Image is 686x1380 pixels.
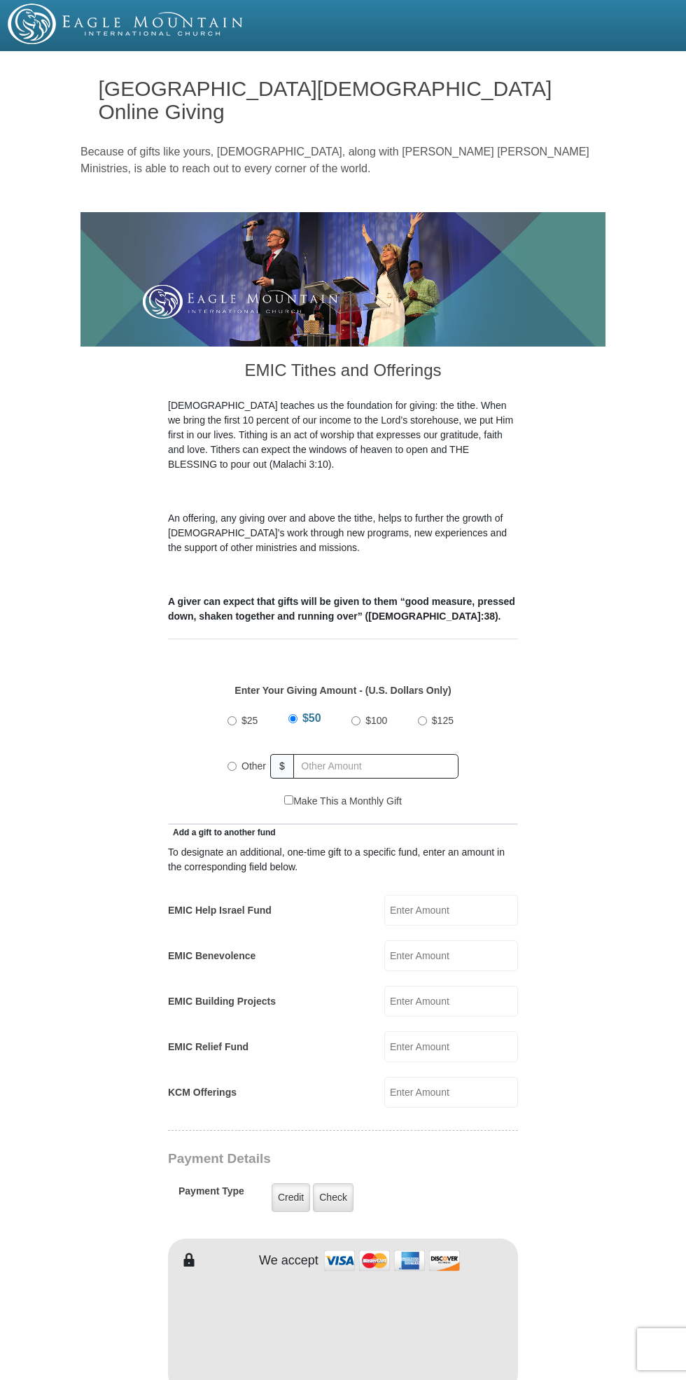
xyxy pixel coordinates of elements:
span: Other [241,760,266,772]
strong: Enter Your Giving Amount - (U.S. Dollars Only) [234,685,451,696]
p: An offering, any giving over and above the tithe, helps to further the growth of [DEMOGRAPHIC_DAT... [168,511,518,555]
h5: Payment Type [178,1185,244,1204]
img: EMIC [8,4,244,44]
span: $ [270,754,294,779]
span: $50 [302,712,321,724]
input: Enter Amount [384,940,518,971]
h1: [GEOGRAPHIC_DATA][DEMOGRAPHIC_DATA] Online Giving [99,77,588,123]
label: EMIC Building Projects [168,994,276,1009]
h3: EMIC Tithes and Offerings [168,347,518,398]
label: KCM Offerings [168,1085,237,1100]
label: Credit [272,1183,310,1212]
label: EMIC Help Israel Fund [168,903,272,918]
img: credit cards accepted [322,1246,462,1276]
span: $25 [241,715,258,726]
input: Make This a Monthly Gift [284,795,293,804]
input: Other Amount [293,754,458,779]
div: To designate an additional, one-time gift to a specific fund, enter an amount in the correspondin... [168,845,518,874]
input: Enter Amount [384,986,518,1017]
h3: Payment Details [168,1151,525,1167]
h4: We accept [259,1253,318,1269]
b: A giver can expect that gifts will be given to them “good measure, pressed down, shaken together ... [168,596,515,622]
label: Check [313,1183,353,1212]
input: Enter Amount [384,1031,518,1062]
input: Enter Amount [384,895,518,926]
input: Enter Amount [384,1077,518,1108]
p: Because of gifts like yours, [DEMOGRAPHIC_DATA], along with [PERSON_NAME] [PERSON_NAME] Ministrie... [80,144,605,177]
label: EMIC Benevolence [168,949,255,963]
label: EMIC Relief Fund [168,1040,248,1054]
label: Make This a Monthly Gift [284,794,402,809]
span: $125 [432,715,454,726]
span: Add a gift to another fund [168,828,276,837]
p: [DEMOGRAPHIC_DATA] teaches us the foundation for giving: the tithe. When we bring the first 10 pe... [168,398,518,472]
span: $100 [365,715,387,726]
